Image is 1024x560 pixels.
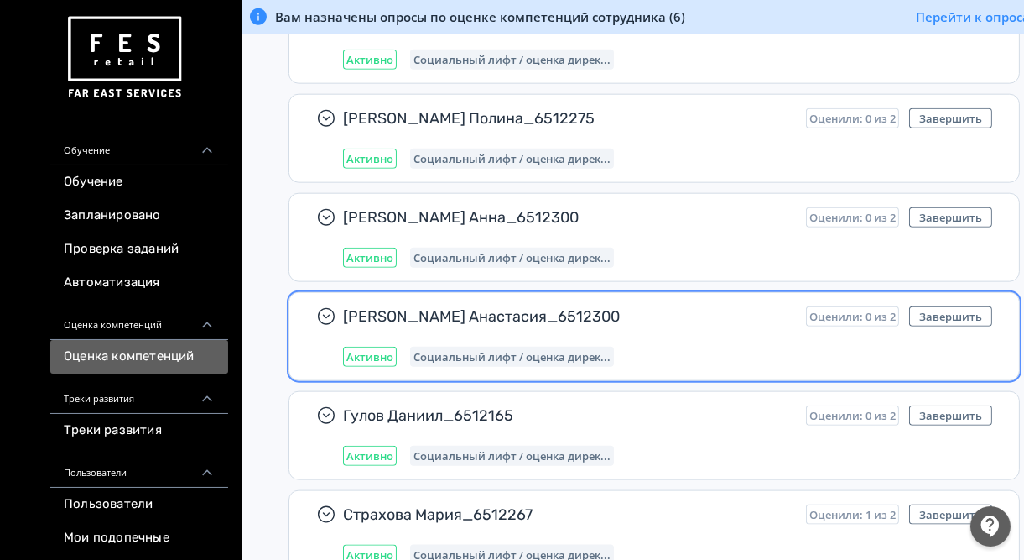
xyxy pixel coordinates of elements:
img: https://files.teachbase.ru/system/account/57463/logo/medium-936fc5084dd2c598f50a98b9cbe0469a.png [64,10,185,105]
span: Оценили: 0 из 2 [809,112,896,125]
span: Социальный лифт / оценка директора магазина [413,251,611,264]
span: [PERSON_NAME] Анастасия_6512300 [343,306,793,327]
a: Мои подопечные [50,521,228,555]
button: Завершить [909,207,992,228]
span: Активно [346,350,393,364]
span: Страхова Мария_6512267 [343,505,793,525]
a: Запланировано [50,199,228,233]
span: Активно [346,251,393,264]
span: Социальный лифт / оценка директора магазина [413,449,611,463]
span: Социальный лифт / оценка директора магазина [413,350,611,364]
span: Вам назначены опросы по оценке компетенций сотрудника (6) [275,8,685,25]
span: Активно [346,152,393,165]
a: Пользователи [50,488,228,521]
span: Гулов Даниил_6512165 [343,406,793,426]
a: Проверка заданий [50,233,228,266]
a: Обучение [50,165,228,199]
span: Оценили: 0 из 2 [809,409,896,422]
span: [PERSON_NAME] Полина_6512275 [343,108,793,128]
span: [PERSON_NAME] Анна_6512300 [343,207,793,228]
a: Треки развития [50,414,228,447]
span: Оценили: 0 из 2 [809,211,896,224]
button: Завершить [909,306,992,327]
div: Оценка компетенций [50,300,228,340]
span: Активно [346,53,393,66]
div: Обучение [50,125,228,165]
div: Треки развития [50,374,228,414]
button: Завершить [909,505,992,525]
button: Завершить [909,406,992,426]
a: Автоматизация [50,266,228,300]
span: Активно [346,449,393,463]
span: Социальный лифт / оценка директора магазина [413,53,611,66]
div: Пользователи [50,447,228,488]
a: Оценка компетенций [50,340,228,374]
span: Оценили: 1 из 2 [809,508,896,521]
span: Социальный лифт / оценка директора магазина [413,152,611,165]
button: Завершить [909,108,992,128]
span: Оценили: 0 из 2 [809,310,896,323]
